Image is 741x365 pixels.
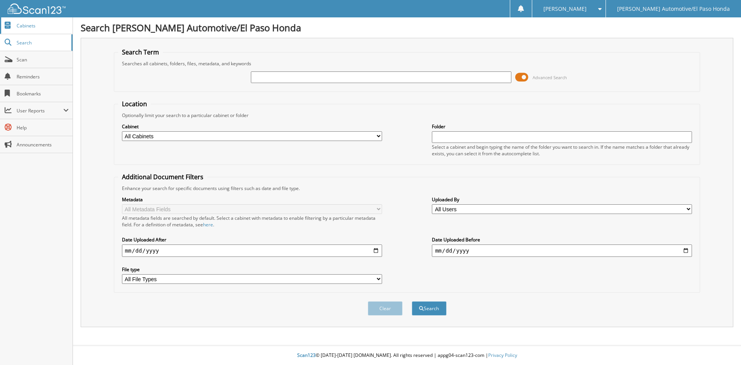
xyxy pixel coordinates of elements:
[17,56,69,63] span: Scan
[73,346,741,365] div: © [DATE]-[DATE] [DOMAIN_NAME]. All rights reserved | appg04-scan123-com |
[488,352,517,358] a: Privacy Policy
[122,266,382,273] label: File type
[81,21,733,34] h1: Search [PERSON_NAME] Automotive/El Paso Honda
[122,236,382,243] label: Date Uploaded After
[118,100,151,108] legend: Location
[118,48,163,56] legend: Search Term
[17,90,69,97] span: Bookmarks
[617,7,730,11] span: [PERSON_NAME] Automotive/El Paso Honda
[17,39,68,46] span: Search
[118,60,696,67] div: Searches all cabinets, folders, files, metadata, and keywords
[702,328,741,365] iframe: Chat Widget
[432,236,692,243] label: Date Uploaded Before
[122,196,382,203] label: Metadata
[17,141,69,148] span: Announcements
[17,22,69,29] span: Cabinets
[118,185,696,192] div: Enhance your search for specific documents using filters such as date and file type.
[412,301,447,316] button: Search
[543,7,587,11] span: [PERSON_NAME]
[8,3,66,14] img: scan123-logo-white.svg
[118,112,696,119] div: Optionally limit your search to a particular cabinet or folder
[122,244,382,257] input: start
[203,221,213,228] a: here
[122,123,382,130] label: Cabinet
[122,215,382,228] div: All metadata fields are searched by default. Select a cabinet with metadata to enable filtering b...
[533,75,567,80] span: Advanced Search
[432,244,692,257] input: end
[17,124,69,131] span: Help
[432,144,692,157] div: Select a cabinet and begin typing the name of the folder you want to search in. If the name match...
[432,196,692,203] label: Uploaded By
[432,123,692,130] label: Folder
[17,73,69,80] span: Reminders
[118,173,207,181] legend: Additional Document Filters
[368,301,403,316] button: Clear
[17,107,63,114] span: User Reports
[297,352,316,358] span: Scan123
